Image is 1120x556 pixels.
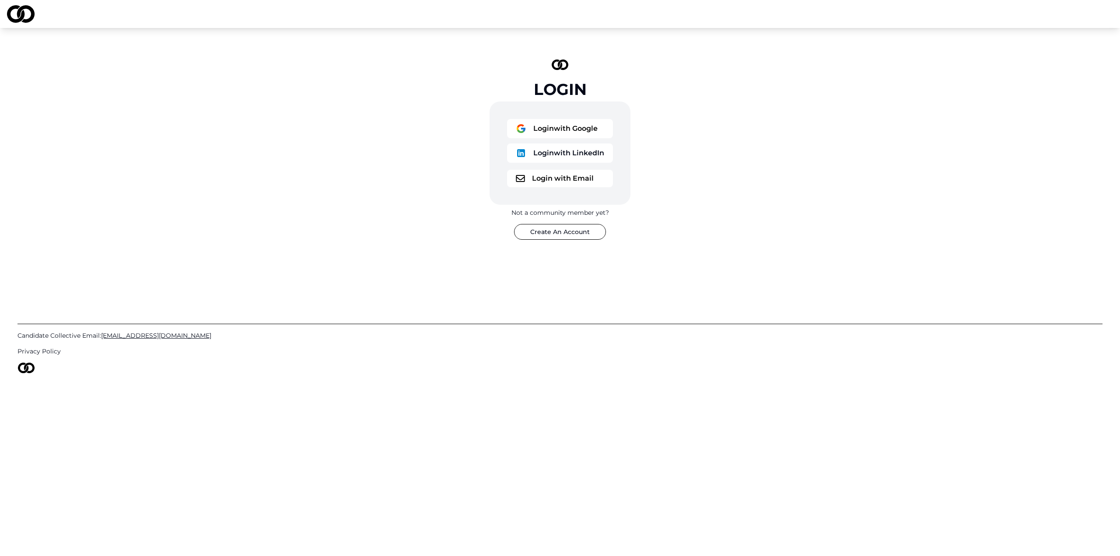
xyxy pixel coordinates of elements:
[17,363,35,373] img: logo
[534,80,587,98] div: Login
[514,224,606,240] button: Create An Account
[17,331,1102,340] a: Candidate Collective Email:[EMAIL_ADDRESS][DOMAIN_NAME]
[507,170,613,187] button: logoLogin with Email
[516,175,525,182] img: logo
[507,143,613,163] button: logoLoginwith LinkedIn
[7,5,35,23] img: logo
[507,119,613,138] button: logoLoginwith Google
[101,332,211,339] span: [EMAIL_ADDRESS][DOMAIN_NAME]
[17,347,1102,356] a: Privacy Policy
[511,208,609,217] div: Not a community member yet?
[516,123,526,134] img: logo
[516,148,526,158] img: logo
[552,59,568,70] img: logo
